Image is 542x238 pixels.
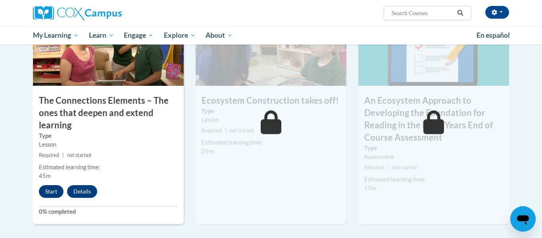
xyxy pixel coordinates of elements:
[392,164,417,170] span: not started
[202,138,340,147] div: Estimated learning time:
[28,26,84,45] a: My Learning
[196,95,346,107] h3: Ecosystem Construction takes off!
[119,26,159,45] a: Engage
[202,128,222,134] span: Required
[364,185,376,192] span: 15m
[33,6,184,20] a: Cox Campus
[202,116,340,124] div: Lesson
[164,31,196,40] span: Explore
[358,95,509,143] h3: An Ecosystem Approach to Developing the Foundation for Reading in the Early Years End of Course A...
[33,6,122,20] img: Cox Campus
[364,175,503,184] div: Estimated learning time:
[391,8,454,18] input: Search Courses
[230,128,254,134] span: not started
[67,152,91,158] span: not started
[33,95,184,131] h3: The Connections Elements – The ones that deepen and extend learning
[39,163,178,172] div: Estimated learning time:
[364,164,384,170] span: Required
[454,8,466,18] button: Search
[39,207,178,216] label: 0% completed
[84,26,119,45] a: Learn
[39,172,51,179] span: 45m
[124,31,154,40] span: Engage
[225,128,227,134] span: |
[39,152,59,158] span: Required
[21,26,521,45] div: Main menu
[202,148,213,155] span: 25m
[62,152,64,158] span: |
[206,31,233,40] span: About
[358,6,509,86] img: Course Image
[33,6,184,86] img: Course Image
[364,153,503,161] div: Assessment
[201,26,238,45] a: About
[388,164,389,170] span: |
[89,31,114,40] span: Learn
[39,185,63,198] button: Start
[202,107,340,116] label: Type
[39,132,178,140] label: Type
[196,6,346,86] img: Course Image
[485,6,509,19] button: Account Settings
[364,144,503,153] label: Type
[471,27,515,44] a: En español
[39,140,178,149] div: Lesson
[33,31,79,40] span: My Learning
[510,206,536,232] iframe: Button to launch messaging window
[159,26,201,45] a: Explore
[477,31,510,39] span: En español
[67,185,97,198] button: Details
